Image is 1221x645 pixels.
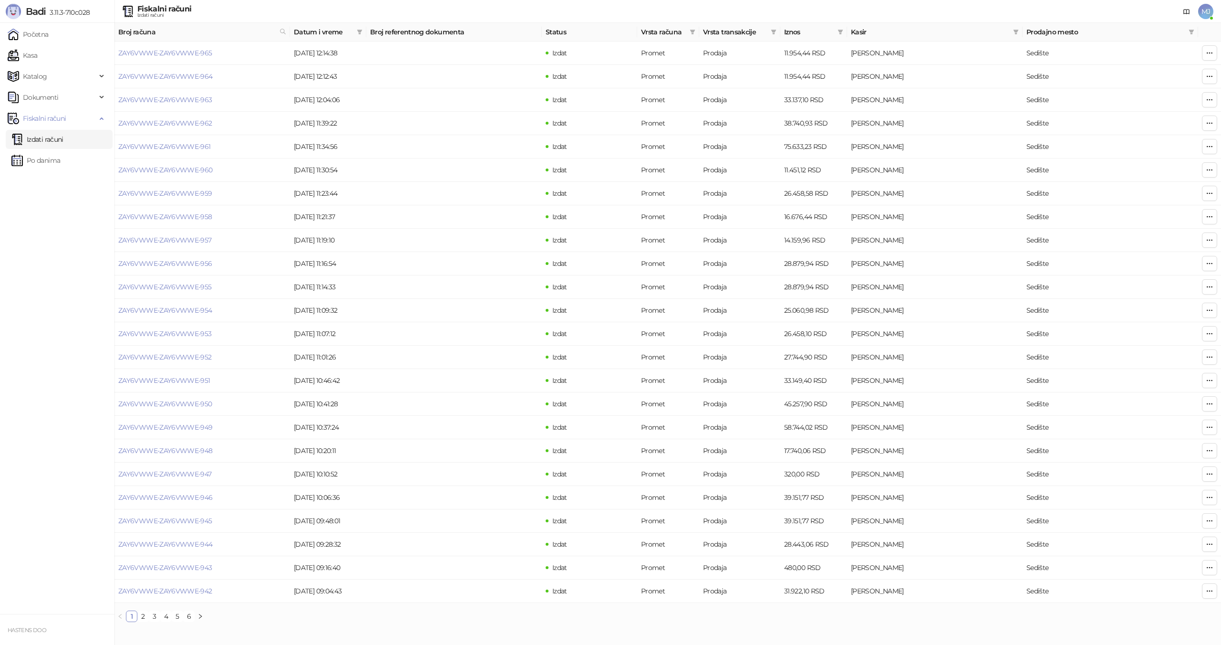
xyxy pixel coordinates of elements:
[114,252,290,275] td: ZAY6VWWE-ZAY6VWWE-956
[114,611,126,622] li: Prethodna strana
[114,229,290,252] td: ZAY6VWWE-ZAY6VWWE-957
[195,611,206,622] li: Sledeća strana
[637,182,699,205] td: Promet
[118,517,212,525] a: ZAY6VWWE-ZAY6VWWE-945
[847,205,1023,229] td: Miloš Jovović
[118,353,212,361] a: ZAY6VWWE-ZAY6VWWE-952
[637,486,699,509] td: Promet
[703,27,767,37] span: Vrsta transakcije
[118,166,213,174] a: ZAY6VWWE-ZAY6VWWE-960
[1023,112,1198,135] td: Sedište
[290,135,366,159] td: [DATE] 11:34:56
[542,23,637,42] th: Status
[847,392,1023,416] td: Miloš Jovović
[699,346,780,369] td: Prodaja
[114,275,290,299] td: ZAY6VWWE-ZAY6VWWE-955
[114,556,290,580] td: ZAY6VWWE-ZAY6VWWE-943
[290,509,366,533] td: [DATE] 09:48:01
[780,229,847,252] td: 14.159,96 RSD
[847,486,1023,509] td: Miloš Jovović
[836,25,845,39] span: filter
[780,416,847,439] td: 58.744,02 RSD
[552,446,567,455] span: Izdat
[847,23,1023,42] th: Kasir
[126,611,137,622] a: 1
[197,613,203,619] span: right
[138,611,148,622] a: 2
[838,29,843,35] span: filter
[780,112,847,135] td: 38.740,93 RSD
[847,112,1023,135] td: Miloš Jovović
[290,88,366,112] td: [DATE] 12:04:06
[1011,25,1021,39] span: filter
[1023,275,1198,299] td: Sedište
[1023,42,1198,65] td: Sedište
[637,42,699,65] td: Promet
[1023,88,1198,112] td: Sedište
[699,392,780,416] td: Prodaja
[1023,580,1198,603] td: Sedište
[355,25,364,39] span: filter
[114,65,290,88] td: ZAY6VWWE-ZAY6VWWE-964
[847,182,1023,205] td: Miloš Jovović
[1187,25,1196,39] span: filter
[847,533,1023,556] td: Miloš Jovović
[1023,486,1198,509] td: Sedište
[699,439,780,463] td: Prodaja
[184,611,194,622] a: 6
[114,439,290,463] td: ZAY6VWWE-ZAY6VWWE-948
[552,423,567,432] span: Izdat
[637,159,699,182] td: Promet
[552,119,567,127] span: Izdat
[1023,369,1198,392] td: Sedište
[118,563,212,572] a: ZAY6VWWE-ZAY6VWWE-943
[847,416,1023,439] td: Miloš Jovović
[769,25,778,39] span: filter
[118,446,213,455] a: ZAY6VWWE-ZAY6VWWE-948
[552,400,567,408] span: Izdat
[1023,346,1198,369] td: Sedište
[1023,159,1198,182] td: Sedište
[118,329,212,338] a: ZAY6VWWE-ZAY6VWWE-953
[114,533,290,556] td: ZAY6VWWE-ZAY6VWWE-944
[780,299,847,322] td: 25.060,98 RSD
[1013,29,1019,35] span: filter
[118,119,212,127] a: ZAY6VWWE-ZAY6VWWE-962
[290,369,366,392] td: [DATE] 10:46:42
[126,611,137,622] li: 1
[114,23,290,42] th: Broj računa
[699,42,780,65] td: Prodaja
[771,29,776,35] span: filter
[290,416,366,439] td: [DATE] 10:37:24
[11,130,63,149] a: Izdati računi
[290,112,366,135] td: [DATE] 11:39:22
[290,580,366,603] td: [DATE] 09:04:43
[118,236,212,244] a: ZAY6VWWE-ZAY6VWWE-957
[847,439,1023,463] td: Miloš Jovović
[641,27,686,37] span: Vrsta računa
[290,439,366,463] td: [DATE] 10:20:11
[847,252,1023,275] td: Miloš Jovović
[118,587,212,595] a: ZAY6VWWE-ZAY6VWWE-942
[699,135,780,159] td: Prodaja
[847,556,1023,580] td: Miloš Jovović
[118,493,213,502] a: ZAY6VWWE-ZAY6VWWE-946
[114,159,290,182] td: ZAY6VWWE-ZAY6VWWE-960
[552,517,567,525] span: Izdat
[290,556,366,580] td: [DATE] 09:16:40
[552,95,567,104] span: Izdat
[699,65,780,88] td: Prodaja
[552,236,567,244] span: Izdat
[699,322,780,346] td: Prodaja
[290,252,366,275] td: [DATE] 11:16:54
[1026,27,1185,37] span: Prodajno mesto
[114,299,290,322] td: ZAY6VWWE-ZAY6VWWE-954
[118,540,213,549] a: ZAY6VWWE-ZAY6VWWE-944
[637,322,699,346] td: Promet
[780,182,847,205] td: 26.458,58 RSD
[290,486,366,509] td: [DATE] 10:06:36
[8,46,37,65] a: Kasa
[137,611,149,622] li: 2
[290,346,366,369] td: [DATE] 11:01:26
[637,463,699,486] td: Promet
